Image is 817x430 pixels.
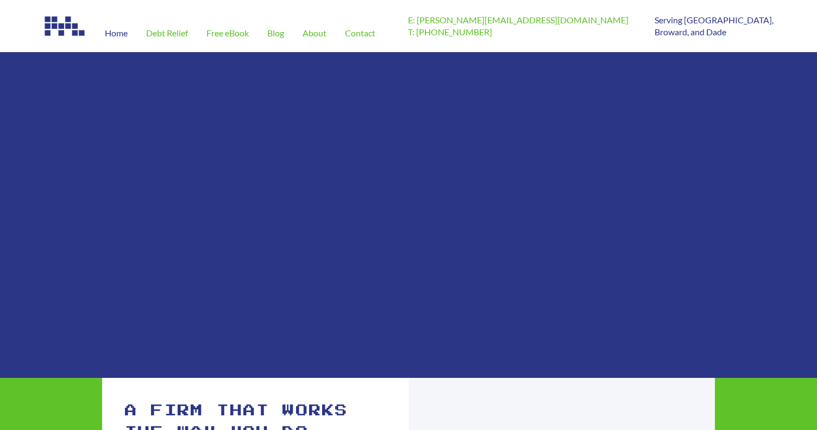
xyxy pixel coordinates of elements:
a: E: [PERSON_NAME][EMAIL_ADDRESS][DOMAIN_NAME] [408,15,629,25]
a: Free eBook [197,14,258,52]
span: About [303,29,326,37]
a: Home [96,14,137,52]
p: Serving [GEOGRAPHIC_DATA], Broward, and Dade [655,14,774,39]
span: Contact [345,29,375,37]
span: Debt Relief [146,29,188,37]
span: Blog [267,29,284,37]
a: Blog [258,14,293,52]
a: About [293,14,336,52]
span: Free eBook [206,29,249,37]
a: Contact [336,14,385,52]
span: Home [105,29,128,37]
a: T: [PHONE_NUMBER] [408,27,492,37]
img: Image [43,14,87,38]
a: Debt Relief [137,14,197,52]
